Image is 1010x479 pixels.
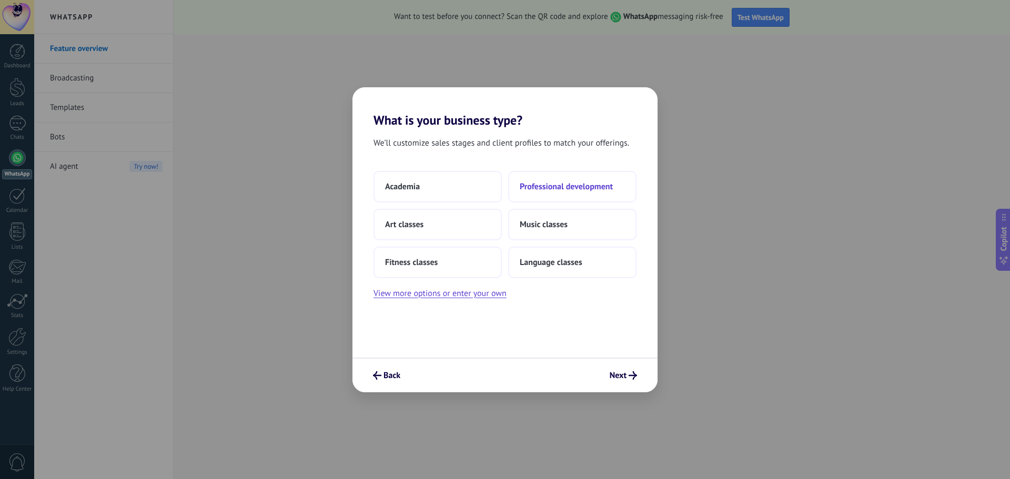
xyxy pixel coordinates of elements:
button: Next [605,366,642,384]
span: Back [383,372,400,379]
button: Fitness classes [373,247,502,278]
span: Language classes [520,257,582,268]
h2: What is your business type? [352,87,658,128]
span: Professional development [520,181,613,192]
button: Music classes [508,209,637,240]
span: Fitness classes [385,257,438,268]
span: We’ll customize sales stages and client profiles to match your offerings. [373,136,629,150]
button: Art classes [373,209,502,240]
button: View more options or enter your own [373,287,507,300]
button: Back [368,366,405,384]
span: Next [610,372,627,379]
button: Professional development [508,171,637,202]
span: Academia [385,181,420,192]
button: Language classes [508,247,637,278]
button: Academia [373,171,502,202]
span: Art classes [385,219,423,230]
span: Music classes [520,219,568,230]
